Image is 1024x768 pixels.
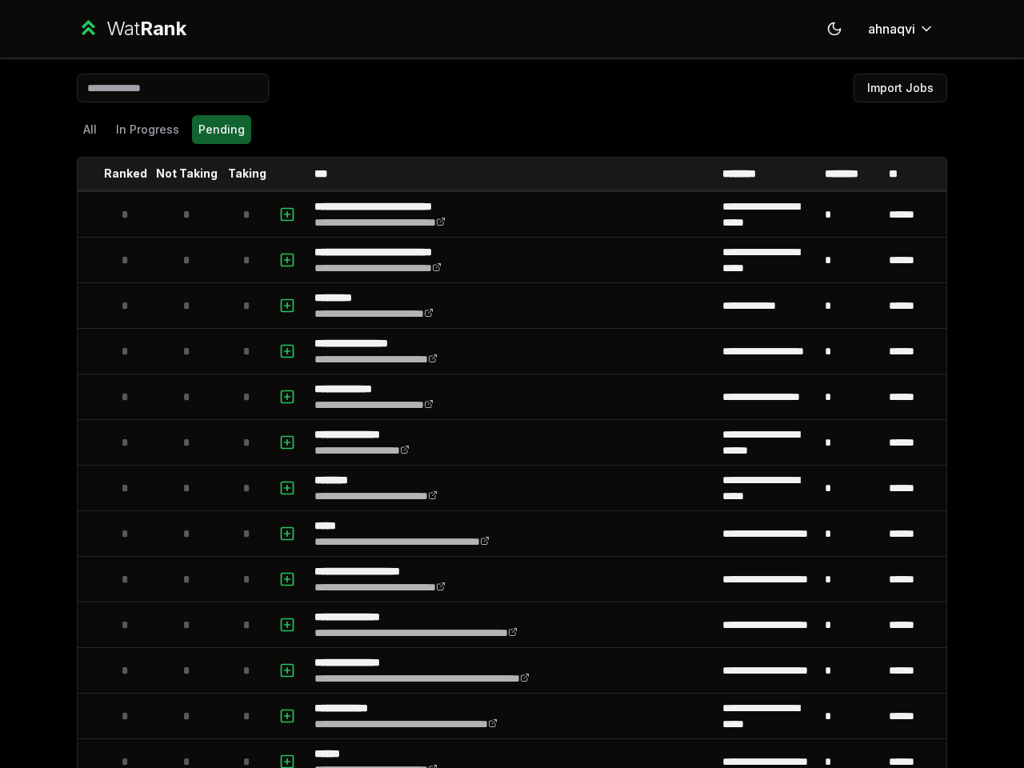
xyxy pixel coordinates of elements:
button: Pending [192,115,251,144]
p: Taking [228,166,266,182]
button: All [77,115,103,144]
p: Not Taking [156,166,218,182]
button: ahnaqvi [855,14,947,43]
p: Ranked [104,166,147,182]
a: WatRank [77,16,186,42]
span: Rank [140,17,186,40]
div: Wat [106,16,186,42]
button: In Progress [110,115,186,144]
span: ahnaqvi [868,19,915,38]
button: Import Jobs [854,74,947,102]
